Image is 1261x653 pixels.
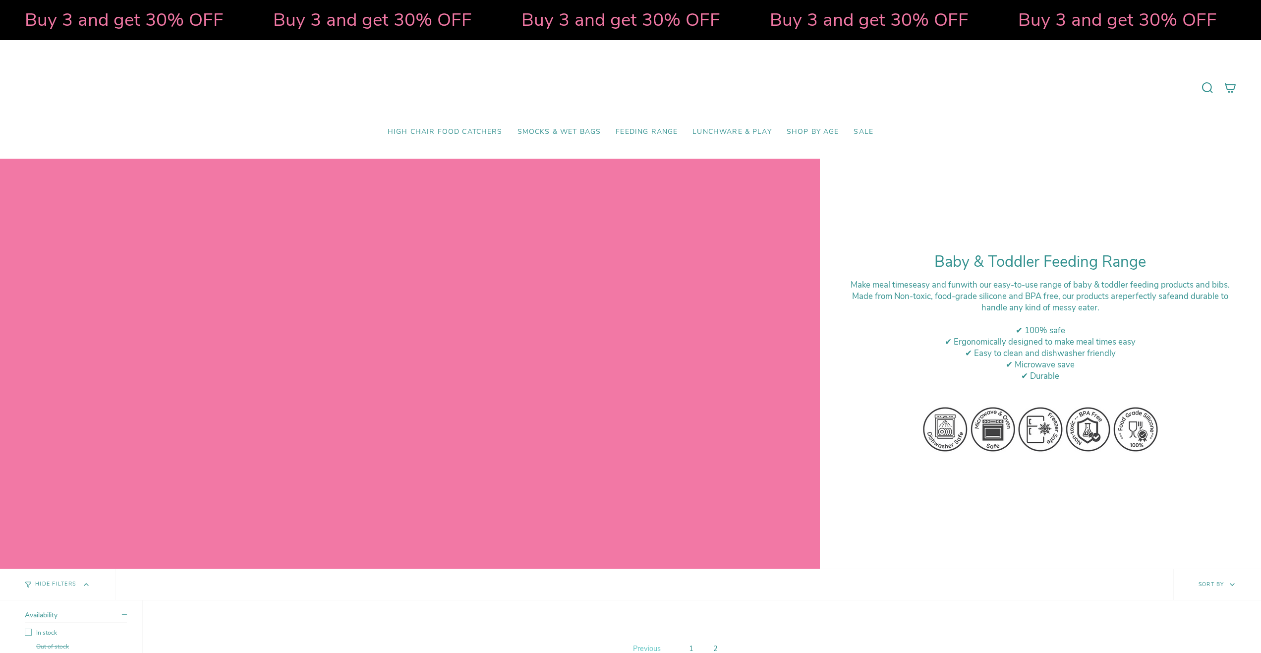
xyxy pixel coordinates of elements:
span: Shop by Age [787,128,839,136]
a: Mumma’s Little Helpers [545,55,716,120]
span: Smocks & Wet Bags [517,128,601,136]
strong: Buy 3 and get 30% OFF [515,7,714,32]
span: SALE [854,128,873,136]
strong: Buy 3 and get 30% OFF [267,7,465,32]
div: ✔ 100% safe [845,325,1236,336]
div: M [845,291,1236,313]
a: High Chair Food Catchers [380,120,510,144]
a: Shop by Age [779,120,847,144]
div: Make meal times with our easy-to-use range of baby & toddler feeding products and bibs. [845,279,1236,291]
strong: Buy 3 and get 30% OFF [18,7,217,32]
span: High Chair Food Catchers [388,128,503,136]
strong: easy and fun [913,279,961,291]
span: Availability [25,610,57,620]
span: ✔ Microwave save [1006,359,1075,370]
div: ✔ Easy to clean and dishwasher friendly [845,348,1236,359]
span: Sort by [1199,580,1224,588]
a: Smocks & Wet Bags [510,120,609,144]
div: ✔ Ergonomically designed to make meal times easy [845,336,1236,348]
strong: Buy 3 and get 30% OFF [1012,7,1210,32]
div: ✔ Durable [845,370,1236,382]
h1: Baby & Toddler Feeding Range [845,253,1236,271]
a: Feeding Range [608,120,685,144]
strong: Buy 3 and get 30% OFF [763,7,962,32]
a: SALE [846,120,881,144]
summary: Availability [25,610,127,623]
label: In stock [25,629,127,637]
a: Lunchware & Play [685,120,779,144]
span: ade from Non-toxic, food-grade silicone and BPA free, our products are and durable to handle any ... [859,291,1228,313]
button: Sort by [1173,569,1261,600]
strong: perfectly safe [1123,291,1174,302]
span: Lunchware & Play [692,128,771,136]
span: Hide Filters [35,582,76,587]
span: Feeding Range [616,128,678,136]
